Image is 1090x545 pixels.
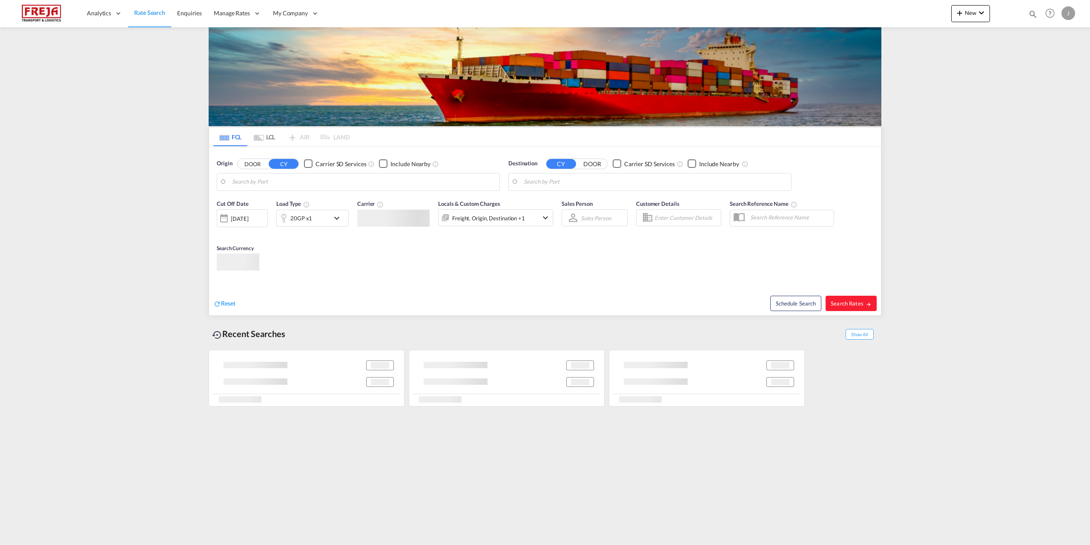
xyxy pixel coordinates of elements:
span: Sales Person [562,200,593,207]
md-icon: Unchecked: Ignores neighbouring ports when fetching rates.Checked : Includes neighbouring ports w... [742,161,749,167]
md-icon: The selected Trucker/Carrierwill be displayed in the rate results If the rates are from another f... [377,201,384,208]
span: Customer Details [636,200,679,207]
md-icon: icon-backup-restore [212,330,222,340]
md-icon: Unchecked: Ignores neighbouring ports when fetching rates.Checked : Includes neighbouring ports w... [432,161,439,167]
button: CY [269,159,298,169]
span: Locals & Custom Charges [438,200,500,207]
span: Cut Off Date [217,200,249,207]
button: icon-plus 400-fgNewicon-chevron-down [951,5,990,22]
div: Carrier SD Services [316,160,366,168]
div: Freight Origin Destination Factory Stuffing [452,212,525,224]
md-icon: icon-information-outline [303,201,310,208]
md-icon: icon-magnify [1028,9,1038,19]
button: DOOR [577,159,607,169]
md-pagination-wrapper: Use the left and right arrow keys to navigate between tabs [213,127,350,146]
md-icon: icon-chevron-down [540,213,551,223]
div: [DATE] [231,215,248,222]
span: My Company [273,9,308,17]
span: New [955,9,987,16]
button: Note: By default Schedule search will only considerorigin ports, destination ports and cut off da... [770,296,821,311]
div: Origin DOOR CY Checkbox No InkUnchecked: Search for CY (Container Yard) services for all selected... [209,147,881,315]
div: Include Nearby [390,160,430,168]
input: Search by Port [232,176,495,188]
span: Enquiries [177,9,202,17]
button: CY [546,159,576,169]
div: Include Nearby [699,160,739,168]
md-icon: icon-arrow-right [866,301,872,307]
span: Manage Rates [214,9,250,17]
div: Carrier SD Services [624,160,675,168]
div: 20GP x1icon-chevron-down [276,210,349,227]
span: Rate Search [134,9,165,16]
div: [DATE] [217,209,268,227]
img: LCL+%26+FCL+BACKGROUND.png [209,27,881,126]
md-checkbox: Checkbox No Ink [613,159,675,168]
div: J [1061,6,1075,20]
md-icon: icon-chevron-down [332,213,346,223]
md-datepicker: Select [217,226,223,238]
span: Search Rates [831,300,872,307]
button: DOOR [238,159,267,169]
img: 586607c025bf11f083711d99603023e7.png [13,4,70,23]
div: 20GP x1 [290,212,312,224]
span: Load Type [276,200,310,207]
span: Analytics [87,9,111,17]
md-icon: icon-refresh [213,300,221,308]
span: Reset [221,300,235,307]
div: Help [1043,6,1061,21]
input: Search Reference Name [746,211,834,224]
span: Search Reference Name [730,200,797,207]
md-checkbox: Checkbox No Ink [688,159,739,168]
md-tab-item: LCL [247,127,281,146]
md-select: Sales Person [580,212,612,224]
md-icon: icon-plus 400-fg [955,8,965,18]
button: Search Ratesicon-arrow-right [826,296,877,311]
md-icon: Your search will be saved by the below given name [791,201,797,208]
div: icon-refreshReset [213,299,235,309]
div: Freight Origin Destination Factory Stuffingicon-chevron-down [438,209,553,226]
md-icon: Unchecked: Search for CY (Container Yard) services for all selected carriers.Checked : Search for... [677,161,683,167]
span: Destination [508,159,537,168]
md-tab-item: FCL [213,127,247,146]
md-icon: Unchecked: Search for CY (Container Yard) services for all selected carriers.Checked : Search for... [368,161,375,167]
span: Help [1043,6,1057,20]
span: Search Currency [217,245,254,251]
div: Recent Searches [209,324,289,343]
input: Enter Customer Details [654,211,718,224]
span: Origin [217,159,232,168]
md-icon: icon-chevron-down [976,8,987,18]
md-checkbox: Checkbox No Ink [304,159,366,168]
span: Carrier [357,200,384,207]
span: Show All [846,329,874,340]
md-checkbox: Checkbox No Ink [379,159,430,168]
input: Search by Port [524,176,787,188]
div: icon-magnify [1028,9,1038,22]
